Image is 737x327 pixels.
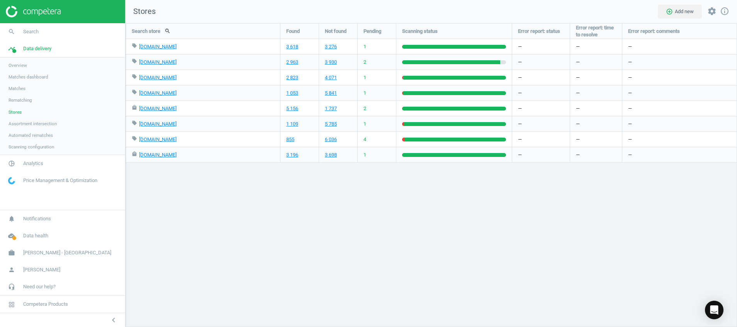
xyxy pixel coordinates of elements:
[576,74,580,81] span: —
[325,136,337,143] a: 6 036
[576,152,580,158] span: —
[23,301,68,308] span: Competera Products
[666,8,673,15] i: add_circle_outline
[139,121,177,127] a: [DOMAIN_NAME]
[4,211,19,226] i: notifications
[8,132,53,138] span: Automated rematches
[512,116,570,131] div: —
[132,58,137,64] i: local_offer
[363,105,366,112] span: 2
[8,97,32,103] span: Rematching
[286,152,298,158] a: 3 196
[325,74,337,81] a: 4 071
[628,28,680,35] span: Error report: comments
[325,43,337,50] a: 3 276
[512,147,570,162] div: —
[132,105,137,110] i: local_mall
[325,28,346,35] span: Not found
[707,7,717,16] i: settings
[139,59,177,65] a: [DOMAIN_NAME]
[325,59,337,66] a: 3 930
[8,85,25,92] span: Matches
[363,136,366,143] span: 4
[622,70,737,85] div: —
[363,152,366,158] span: 1
[286,74,298,81] a: 2 823
[576,136,580,143] span: —
[325,90,337,97] a: 5 841
[512,70,570,85] div: —
[720,7,729,17] a: info_outline
[512,132,570,147] div: —
[576,105,580,112] span: —
[363,74,366,81] span: 1
[126,24,280,39] div: Search store
[8,121,57,127] span: Assortment intersection
[104,315,123,325] button: chevron_left
[4,228,19,243] i: cloud_done
[160,24,175,37] button: search
[4,24,19,39] i: search
[4,156,19,171] i: pie_chart_outlined
[8,74,48,80] span: Matches dashboard
[286,43,298,50] a: 3 618
[704,3,720,20] button: settings
[139,106,177,111] a: [DOMAIN_NAME]
[363,121,366,128] span: 1
[512,101,570,116] div: —
[622,147,737,162] div: —
[8,177,15,184] img: wGWNvw8QSZomAAAAABJRU5ErkJggg==
[139,44,177,49] a: [DOMAIN_NAME]
[4,262,19,277] i: person
[23,160,43,167] span: Analytics
[4,279,19,294] i: headset_mic
[8,62,27,68] span: Overview
[518,28,560,35] span: Error report: status
[705,301,723,319] div: Open Intercom Messenger
[286,105,298,112] a: 5 156
[109,315,118,325] i: chevron_left
[363,90,366,97] span: 1
[363,59,366,66] span: 2
[286,90,298,97] a: 1 053
[139,152,177,158] a: [DOMAIN_NAME]
[23,249,111,256] span: [PERSON_NAME] - [GEOGRAPHIC_DATA]
[23,215,51,222] span: Notifications
[622,116,737,131] div: —
[402,28,438,35] span: Scanning status
[132,151,137,157] i: local_mall
[576,121,580,128] span: —
[512,39,570,54] div: —
[576,24,616,38] span: Error report: time to resolve
[363,28,381,35] span: Pending
[139,75,177,80] a: [DOMAIN_NAME]
[139,90,177,96] a: [DOMAIN_NAME]
[576,90,580,97] span: —
[363,43,366,50] span: 1
[23,177,97,184] span: Price Management & Optimization
[23,283,56,290] span: Need our help?
[325,152,337,158] a: 3 698
[622,54,737,70] div: —
[8,109,22,115] span: Stores
[132,74,137,79] i: local_offer
[512,54,570,70] div: —
[132,43,137,48] i: local_offer
[286,121,298,128] a: 1 109
[132,136,137,141] i: local_offer
[8,144,54,150] span: Scanning configuration
[286,59,298,66] a: 2 963
[622,101,737,116] div: —
[622,132,737,147] div: —
[622,39,737,54] div: —
[720,7,729,16] i: info_outline
[6,6,61,17] img: ajHJNr6hYgQAAAAASUVORK5CYII=
[325,121,337,128] a: 5 785
[658,5,702,19] button: add_circle_outlineAdd new
[286,136,294,143] a: 855
[132,120,137,126] i: local_offer
[23,28,39,35] span: Search
[126,6,156,17] span: Stores
[286,28,300,35] span: Found
[23,232,48,239] span: Data health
